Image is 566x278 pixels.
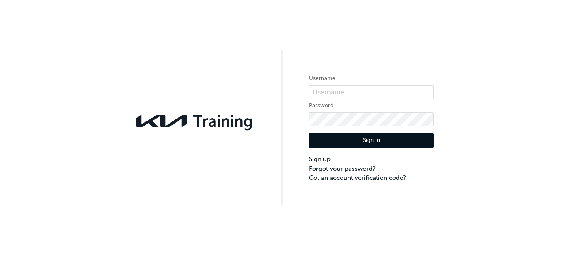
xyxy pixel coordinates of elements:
a: Got an account verification code? [309,173,434,183]
a: Sign up [309,154,434,164]
label: Username [309,73,434,83]
label: Password [309,101,434,111]
a: Forgot your password? [309,164,434,174]
img: kia-training [132,110,257,132]
button: Sign In [309,133,434,149]
input: Username [309,85,434,99]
